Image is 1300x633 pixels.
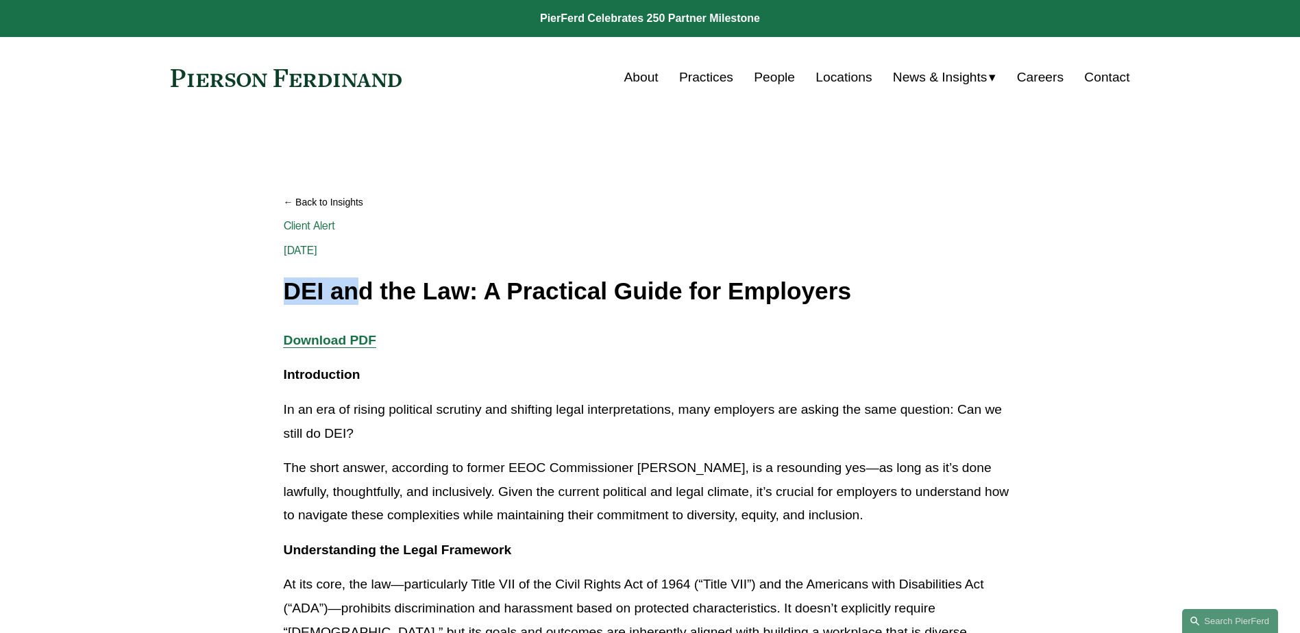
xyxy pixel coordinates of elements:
[754,64,795,90] a: People
[1017,64,1064,90] a: Careers
[284,367,360,382] strong: Introduction
[893,66,988,90] span: News & Insights
[284,398,1017,445] p: In an era of rising political scrutiny and shifting legal interpretations, many employers are ask...
[284,278,1017,305] h1: DEI and the Law: A Practical Guide for Employers
[815,64,872,90] a: Locations
[284,333,376,347] a: Download PDF
[1182,609,1278,633] a: Search this site
[624,64,659,90] a: About
[893,64,996,90] a: folder dropdown
[284,244,318,257] span: [DATE]
[284,190,1017,214] a: Back to Insights
[284,543,512,557] strong: Understanding the Legal Framework
[679,64,733,90] a: Practices
[284,456,1017,527] p: The short answer, according to former EEOC Commissioner [PERSON_NAME], is a resounding yes—as lon...
[284,219,336,232] a: Client Alert
[1084,64,1129,90] a: Contact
